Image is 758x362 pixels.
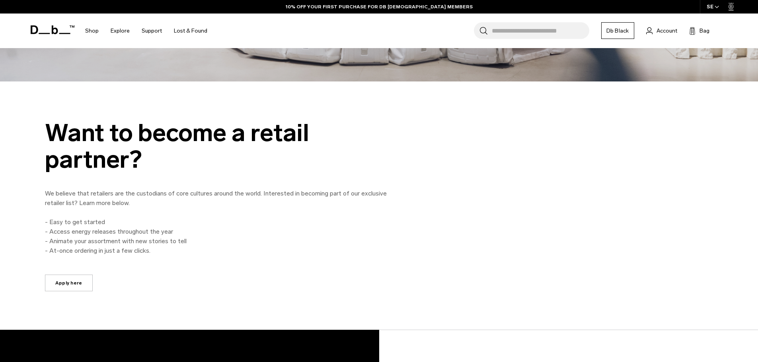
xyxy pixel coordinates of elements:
p: - Easy to get started - Access energy releases throughout the year - Animate your assortment with... [45,217,403,256]
a: Shop [85,17,99,45]
button: Bag [689,26,709,35]
a: Support [142,17,162,45]
p: We believe that retailers are the custodians of core cultures around the world. Interested in bec... [45,189,403,208]
a: Explore [111,17,130,45]
a: Lost & Found [174,17,207,45]
a: Db Black [601,22,634,39]
span: Account [657,27,677,35]
a: Apply here [45,275,93,291]
span: Bag [700,27,709,35]
a: 10% OFF YOUR FIRST PURCHASE FOR DB [DEMOGRAPHIC_DATA] MEMBERS [286,3,473,10]
nav: Main Navigation [79,14,213,48]
a: Account [646,26,677,35]
div: Want to become a retail partner? [45,120,403,173]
